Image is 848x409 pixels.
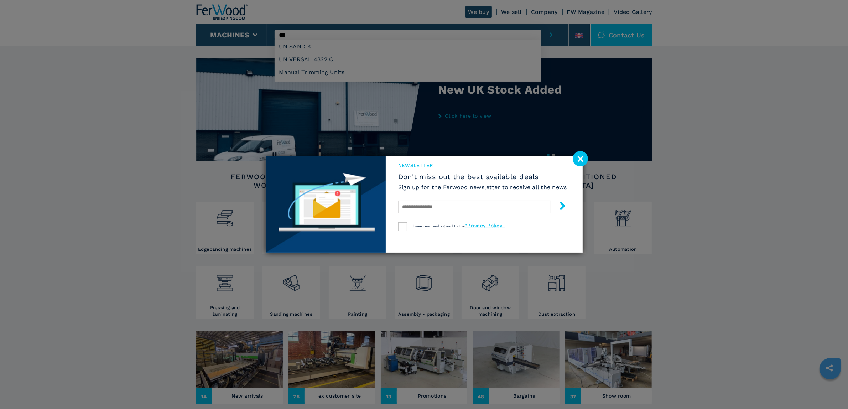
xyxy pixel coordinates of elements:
[266,156,386,253] img: Newsletter image
[398,172,567,181] span: Don't miss out the best available deals
[398,183,567,191] h6: Sign up for the Ferwood newsletter to receive all the news
[465,223,505,228] a: “Privacy Policy”
[411,224,505,228] span: I have read and agreed to the
[551,198,567,215] button: submit-button
[398,162,567,169] span: newsletter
